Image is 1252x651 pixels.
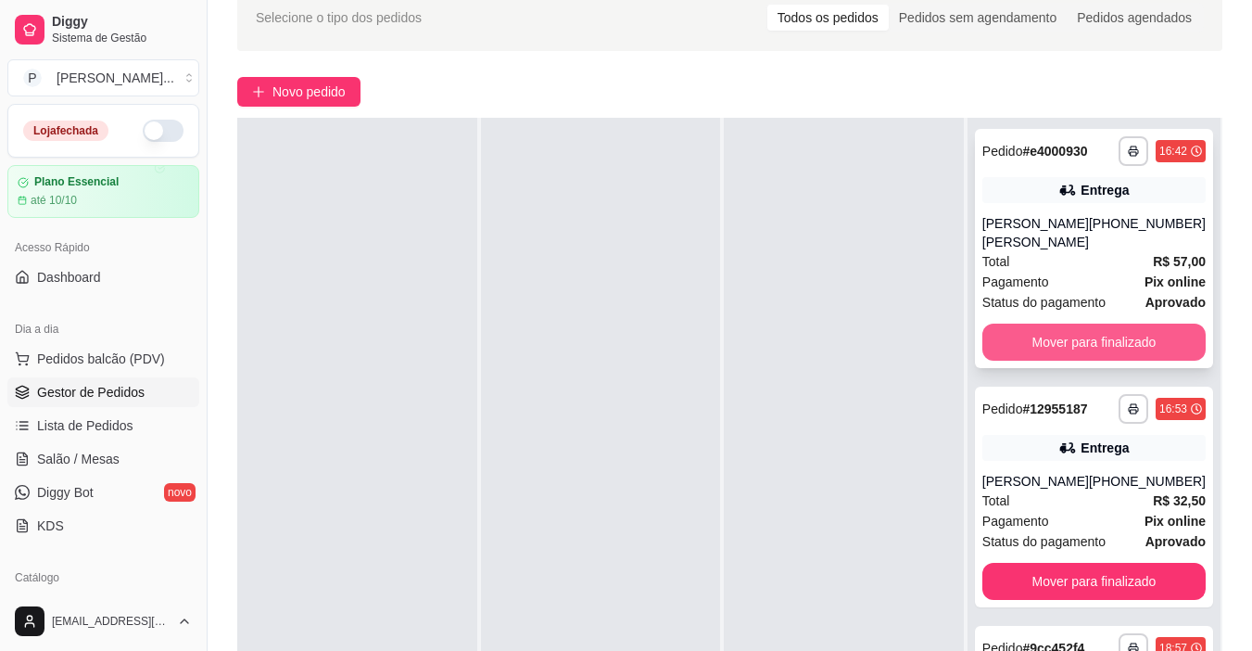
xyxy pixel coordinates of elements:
strong: # 12955187 [1022,402,1087,416]
span: Salão / Mesas [37,450,120,468]
div: 16:42 [1159,144,1187,159]
button: Mover para finalizado [982,563,1206,600]
span: Diggy [52,14,192,31]
article: Plano Essencial [34,175,119,189]
div: Loja fechada [23,121,108,141]
span: Novo pedido [272,82,346,102]
div: Catálogo [7,563,199,593]
a: Dashboard [7,262,199,292]
span: Selecione o tipo dos pedidos [256,7,422,28]
span: plus [252,85,265,98]
button: Novo pedido [237,77,360,107]
span: Dashboard [37,268,101,287]
a: DiggySistema de Gestão [7,7,199,52]
a: Gestor de Pedidos [7,377,199,407]
a: Lista de Pedidos [7,411,199,440]
a: Plano Essencialaté 10/10 [7,165,199,218]
button: Pedidos balcão (PDV) [7,344,199,374]
strong: R$ 57,00 [1153,254,1206,269]
button: Select a team [7,59,199,96]
button: [EMAIL_ADDRESS][DOMAIN_NAME] [7,599,199,644]
div: Acesso Rápido [7,233,199,262]
strong: Pix online [1145,274,1206,289]
div: [PHONE_NUMBER] [1089,472,1206,491]
span: Pedido [982,144,1023,159]
div: [PERSON_NAME] ... [57,69,174,87]
strong: R$ 32,50 [1153,493,1206,508]
button: Mover para finalizado [982,324,1206,361]
strong: # e4000930 [1022,144,1087,159]
button: Alterar Status [143,120,183,142]
div: Pedidos agendados [1067,5,1202,31]
div: [PERSON_NAME] [982,472,1089,491]
span: Diggy Bot [37,483,94,502]
span: [EMAIL_ADDRESS][DOMAIN_NAME] [52,614,170,629]
span: Lista de Pedidos [37,416,133,435]
span: Pagamento [982,272,1049,292]
article: até 10/10 [31,193,77,208]
div: Entrega [1081,439,1129,457]
span: Status do pagamento [982,531,1106,552]
strong: aprovado [1145,534,1206,549]
span: KDS [37,517,64,535]
div: [PHONE_NUMBER] [1089,214,1206,251]
span: Status do pagamento [982,292,1106,313]
span: Total [982,491,1010,511]
a: KDS [7,511,199,541]
span: P [23,69,42,87]
span: Gestor de Pedidos [37,383,145,402]
div: Pedidos sem agendamento [889,5,1067,31]
div: Entrega [1081,181,1129,199]
a: Salão / Mesas [7,444,199,474]
div: Dia a dia [7,314,199,344]
strong: aprovado [1145,295,1206,310]
span: Pagamento [982,511,1049,531]
span: Pedidos balcão (PDV) [37,350,165,368]
span: Sistema de Gestão [52,31,192,45]
strong: Pix online [1145,514,1206,529]
div: [PERSON_NAME] [PERSON_NAME] [982,214,1089,251]
a: Diggy Botnovo [7,478,199,507]
div: 16:53 [1159,402,1187,416]
div: Todos os pedidos [767,5,889,31]
span: Pedido [982,402,1023,416]
span: Total [982,251,1010,272]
